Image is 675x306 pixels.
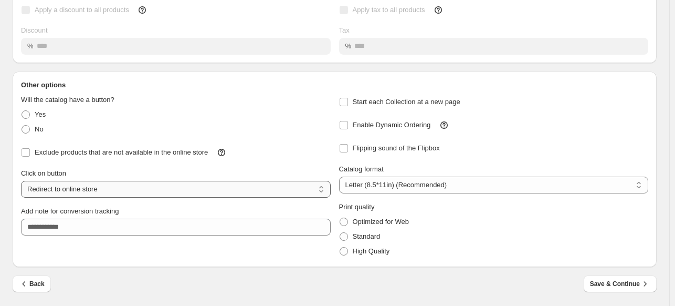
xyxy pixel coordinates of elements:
[35,6,129,14] span: Apply a discount to all products
[35,125,44,133] span: No
[13,276,51,292] button: Back
[590,279,650,289] span: Save & Continue
[353,6,425,14] span: Apply tax to all products
[35,110,46,118] span: Yes
[353,247,390,255] span: High Quality
[21,207,119,215] span: Add note for conversion tracking
[339,203,375,211] span: Print quality
[339,26,350,34] span: Tax
[21,26,48,34] span: Discount
[21,80,648,90] h2: Other options
[21,169,66,177] span: Click on button
[353,121,431,129] span: Enable Dynamic Ordering
[19,279,45,289] span: Back
[21,96,114,104] span: Will the catalog have a button?
[345,42,352,50] span: %
[353,232,381,240] span: Standard
[35,148,208,156] span: Exclude products that are not available in the online store
[353,144,440,152] span: Flipping sound of the Flipbox
[339,165,384,173] span: Catalog format
[353,98,460,106] span: Start each Collection at a new page
[27,42,34,50] span: %
[353,218,409,226] span: Optimized for Web
[584,276,657,292] button: Save & Continue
